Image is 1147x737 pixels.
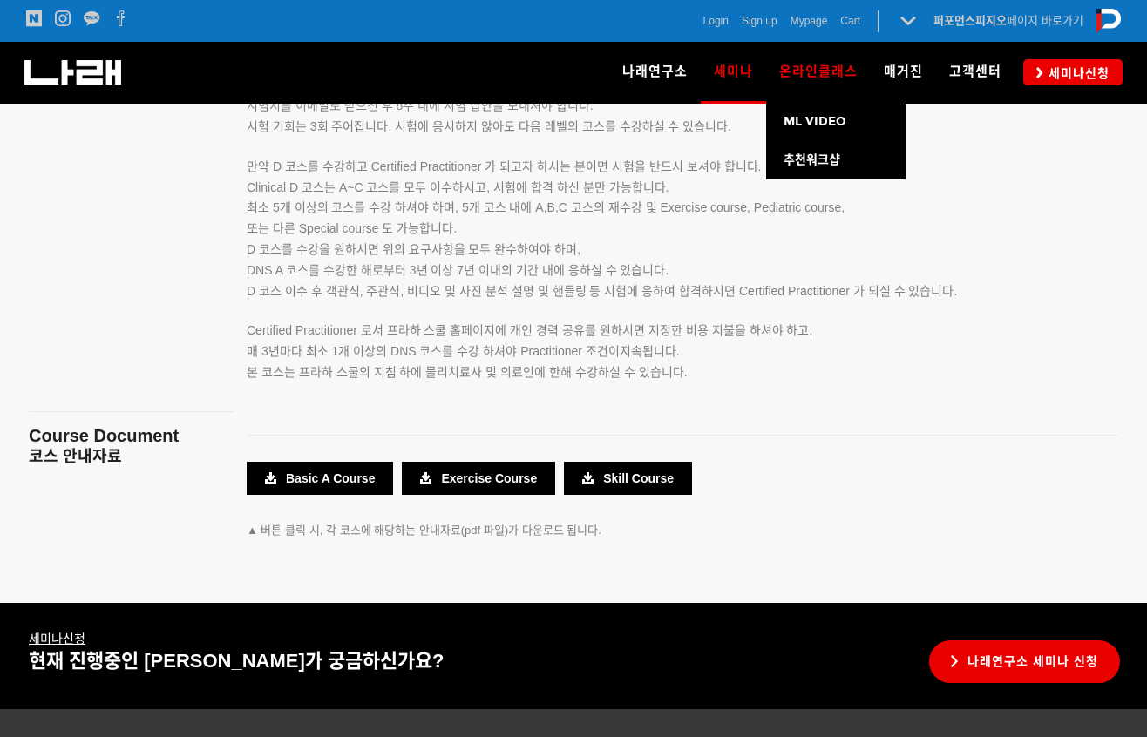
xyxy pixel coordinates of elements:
[936,42,1015,103] a: 고객센터
[933,14,1007,27] strong: 퍼포먼스피지오
[871,42,936,103] a: 매거진
[29,448,122,465] span: 코스 안내자료
[933,14,1083,27] a: 퍼포먼스피지오페이지 바로가기
[766,42,871,103] a: 온라인클래스
[714,57,753,85] span: 세미나
[766,103,906,141] a: ML VIDEO
[247,462,393,495] a: Basic A Course
[884,64,923,79] span: 매거진
[247,159,762,173] span: 만약 D 코스를 수강하고 Certified Practitioner 가 되고자 하시는 분이면 시험을 반드시 보셔야 합니다.
[247,242,580,256] span: D 코스를 수강을 원하시면 위의 요구사항을 모두 완수하여야 하며,
[701,42,766,103] a: 세미나
[247,98,594,112] span: 시험지를 이메일로 받으신 후 8주 내에 시험 답안을 보내셔야 합니다.
[929,640,1120,683] a: 나래연구소 세미나 신청
[622,64,688,79] span: 나래연구소
[29,632,63,646] a: 세미나
[247,323,812,337] span: Certified Practitioner 로서 프라하 스쿨 홈페이지에 개인 경력 공유를 원하시면 지정한 비용 지불을 하셔야 하고,
[949,64,1001,79] span: 고객센터
[609,42,701,103] a: 나래연구소
[247,284,957,298] span: D 코스 이수 후 객관식, 주관식, 비디오 및 사진 분석 설명 및 핸들링 등 시험에 응하여 합격하시면 Certified Practitioner 가 되실 수 있습니다.
[247,524,601,537] span: ▲ 버튼 클릭 시, 각 코스에 해당하는 안내자료(pdf 파일)가 다운로드 됩니다.
[703,12,729,30] a: Login
[247,263,669,277] span: DNS A 코스를 수강한 해로부터 3년 이상 7년 이내의 기간 내에 응하실 수 있습니다.
[247,119,731,133] span: 시험 기회는 3회 주어집니다. 시험에 응시하지 않아도 다음 레벨의 코스를 수강하실 수 있습니다.
[784,114,846,129] span: ML VIDEO
[247,200,845,214] span: 최소 5개 이상의 코스를 수강 하셔야 하며, 5개 코스 내에 A,B,C 코스의 재수강 및 Exercise course, Pediatric course,
[840,12,860,30] a: Cart
[247,180,669,194] span: Clinical D 코스는 A~C 코스를 모두 이수하시고, 시험에 합격 하신 분만 가능합니다.
[779,64,858,79] span: 온라인클래스
[742,12,777,30] a: Sign up
[402,462,555,495] a: Exercise Course
[247,221,457,235] span: 또는 다른 Special course 도 가능합니다.
[29,426,179,445] span: Course Document
[29,632,85,646] u: 신청
[766,141,906,179] a: 추천워크샵
[791,12,828,30] a: Mypage
[1023,59,1123,85] a: 세미나신청
[247,365,688,379] span: 본 코스는 프라하 스쿨의 지침 하에 물리치료사 및 의료인에 한해 수강하실 수 있습니다.
[620,344,680,358] span: 지속됩니다.
[247,344,620,358] span: 매 3년마다 최소 1개 이상의 DNS 코스를 수강 하셔야 Practitioner 조건이
[564,462,692,495] a: Skill Course
[784,152,840,167] span: 추천워크샵
[29,650,444,672] span: 현재 진행중인 [PERSON_NAME]가 궁금하신가요?
[1043,64,1110,82] span: 세미나신청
